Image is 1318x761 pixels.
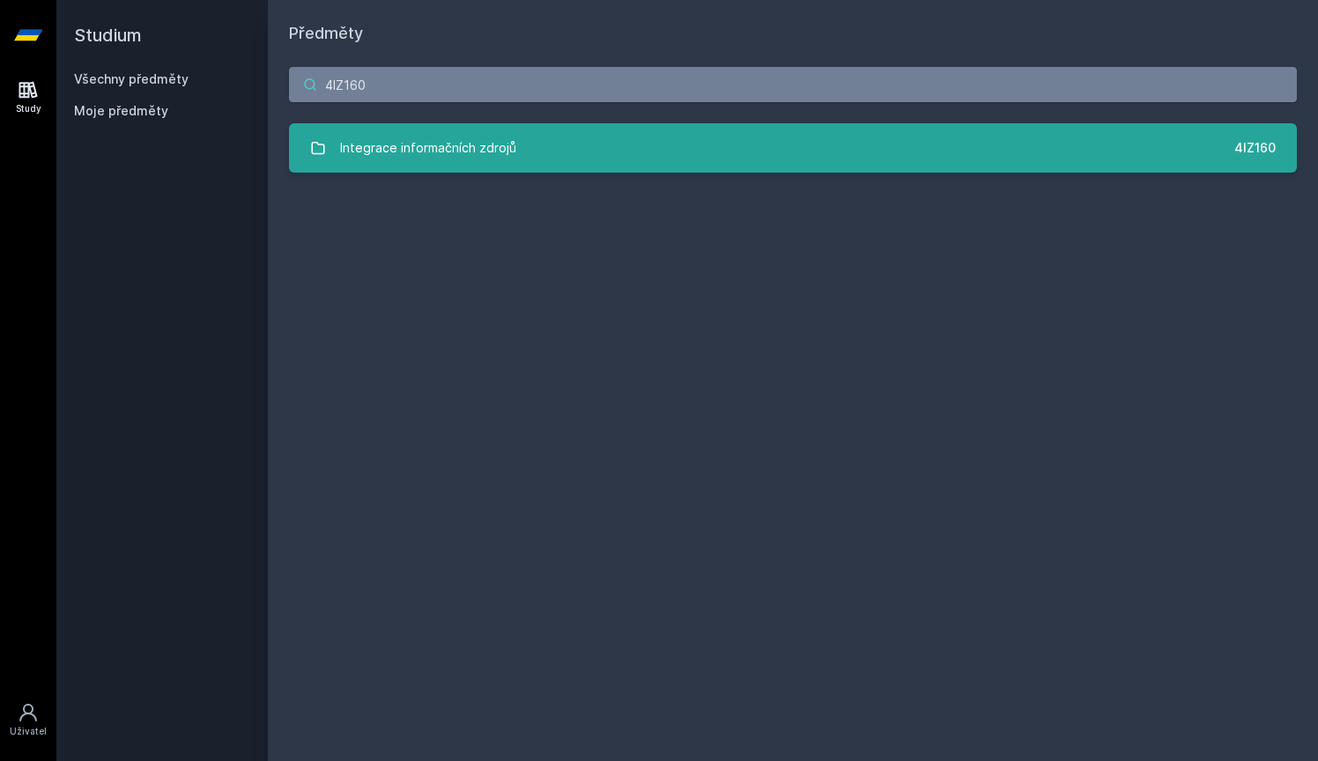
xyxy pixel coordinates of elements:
[10,725,47,738] div: Uživatel
[289,21,1297,46] h1: Předměty
[74,102,168,120] span: Moje předměty
[4,70,53,124] a: Study
[1234,139,1276,157] div: 4IZ160
[4,693,53,747] a: Uživatel
[16,102,41,115] div: Study
[289,67,1297,102] input: Název nebo ident předmětu…
[340,130,516,166] div: Integrace informačních zdrojů
[289,123,1297,173] a: Integrace informačních zdrojů 4IZ160
[74,71,189,86] a: Všechny předměty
